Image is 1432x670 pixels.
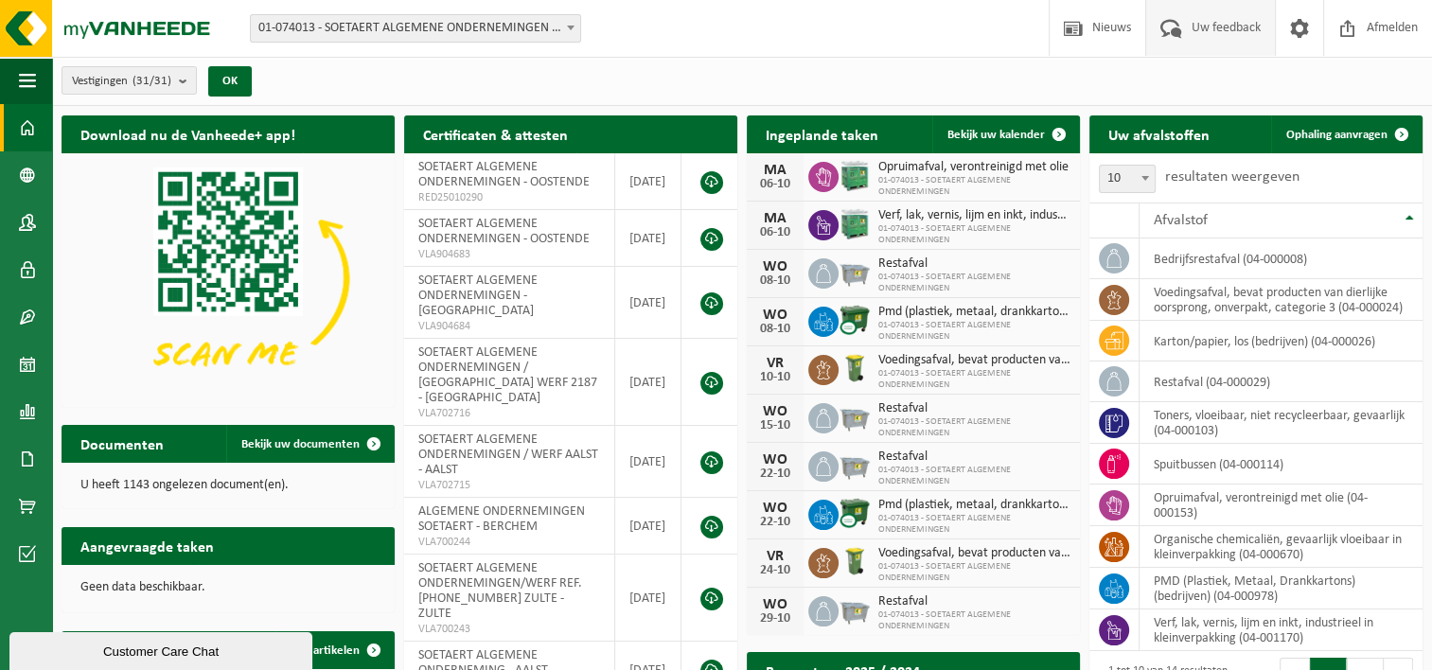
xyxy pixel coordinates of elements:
[1271,115,1421,153] a: Ophaling aanvragen
[418,273,538,318] span: SOETAERT ALGEMENE ONDERNEMINGEN - [GEOGRAPHIC_DATA]
[418,504,585,534] span: ALGEMENE ONDERNEMINGEN SOETAERT - BERCHEM
[756,163,794,178] div: MA
[756,516,794,529] div: 22-10
[878,546,1070,561] span: Voedingsafval, bevat producten van dierlijke oorsprong, onverpakt, categorie 3
[756,178,794,191] div: 06-10
[250,14,581,43] span: 01-074013 - SOETAERT ALGEMENE ONDERNEMINGEN - OOSTENDE
[1140,485,1423,526] td: opruimafval, verontreinigd met olie (04-000153)
[878,609,1070,632] span: 01-074013 - SOETAERT ALGEMENE ONDERNEMINGEN
[947,129,1045,141] span: Bekijk uw kalender
[839,449,871,481] img: WB-2500-GAL-GY-01
[1140,279,1423,321] td: voedingsafval, bevat producten van dierlijke oorsprong, onverpakt, categorie 3 (04-000024)
[615,267,681,339] td: [DATE]
[839,400,871,432] img: WB-2500-GAL-GY-01
[615,426,681,498] td: [DATE]
[251,15,580,42] span: 01-074013 - SOETAERT ALGEMENE ONDERNEMINGEN - OOSTENDE
[878,498,1070,513] span: Pmd (plastiek, metaal, drankkartons) (bedrijven)
[878,353,1070,368] span: Voedingsafval, bevat producten van dierlijke oorsprong, onverpakt, categorie 3
[1140,609,1423,651] td: verf, lak, vernis, lijm en inkt, industrieel in kleinverpakking (04-001170)
[241,438,360,450] span: Bekijk uw documenten
[756,419,794,432] div: 15-10
[839,352,871,384] img: WB-0140-HPE-GN-50
[1140,402,1423,444] td: toners, vloeibaar, niet recycleerbaar, gevaarlijk (04-000103)
[756,612,794,626] div: 29-10
[932,115,1078,153] a: Bekijk uw kalender
[878,223,1070,246] span: 01-074013 - SOETAERT ALGEMENE ONDERNEMINGEN
[756,597,794,612] div: WO
[756,308,794,323] div: WO
[418,561,582,621] span: SOETAERT ALGEMENE ONDERNEMINGEN/WERF REF.[PHONE_NUMBER] ZULTE - ZULTE
[756,226,794,239] div: 06-10
[839,593,871,626] img: WB-2500-GAL-GY-01
[756,549,794,564] div: VR
[878,561,1070,584] span: 01-074013 - SOETAERT ALGEMENE ONDERNEMINGEN
[756,259,794,274] div: WO
[62,66,197,95] button: Vestigingen(31/31)
[878,256,1070,272] span: Restafval
[839,304,871,336] img: WB-1100-CU
[80,581,376,594] p: Geen data beschikbaar.
[1140,238,1423,279] td: bedrijfsrestafval (04-000008)
[878,320,1070,343] span: 01-074013 - SOETAERT ALGEMENE ONDERNEMINGEN
[878,401,1070,416] span: Restafval
[275,631,393,669] a: Alle artikelen
[756,356,794,371] div: VR
[418,406,600,421] span: VLA702716
[226,425,393,463] a: Bekijk uw documenten
[878,305,1070,320] span: Pmd (plastiek, metaal, drankkartons) (bedrijven)
[615,498,681,555] td: [DATE]
[1286,129,1388,141] span: Ophaling aanvragen
[208,66,252,97] button: OK
[756,371,794,384] div: 10-10
[1140,526,1423,568] td: organische chemicaliën, gevaarlijk vloeibaar in kleinverpakking (04-000670)
[878,450,1070,465] span: Restafval
[1165,169,1299,185] label: resultaten weergeven
[418,432,598,477] span: SOETAERT ALGEMENE ONDERNEMINGEN / WERF AALST - AALST
[1100,166,1155,192] span: 10
[418,160,590,189] span: SOETAERT ALGEMENE ONDERNEMINGEN - OOSTENDE
[878,465,1070,487] span: 01-074013 - SOETAERT ALGEMENE ONDERNEMINGEN
[839,256,871,288] img: WB-2500-GAL-GY-01
[756,501,794,516] div: WO
[878,175,1070,198] span: 01-074013 - SOETAERT ALGEMENE ONDERNEMINGEN
[878,594,1070,609] span: Restafval
[62,527,233,564] h2: Aangevraagde taken
[62,425,183,462] h2: Documenten
[756,323,794,336] div: 08-10
[839,497,871,529] img: WB-1100-CU
[756,564,794,577] div: 24-10
[1089,115,1229,152] h2: Uw afvalstoffen
[839,158,871,193] img: PB-HB-1400-HPE-GN-11
[9,628,316,670] iframe: chat widget
[1140,321,1423,361] td: karton/papier, los (bedrijven) (04-000026)
[615,153,681,210] td: [DATE]
[418,217,590,246] span: SOETAERT ALGEMENE ONDERNEMINGEN - OOSTENDE
[747,115,897,152] h2: Ingeplande taken
[133,75,171,87] count: (31/31)
[615,210,681,267] td: [DATE]
[878,368,1070,391] span: 01-074013 - SOETAERT ALGEMENE ONDERNEMINGEN
[404,115,587,152] h2: Certificaten & attesten
[1140,444,1423,485] td: spuitbussen (04-000114)
[839,545,871,577] img: WB-0140-HPE-GN-50
[62,153,395,403] img: Download de VHEPlus App
[418,319,600,334] span: VLA904684
[756,452,794,467] div: WO
[72,67,171,96] span: Vestigingen
[839,206,871,241] img: PB-HB-1400-HPE-GN-11
[1140,361,1423,402] td: restafval (04-000029)
[615,339,681,426] td: [DATE]
[418,247,600,262] span: VLA904683
[418,345,597,405] span: SOETAERT ALGEMENE ONDERNEMINGEN / [GEOGRAPHIC_DATA] WERF 2187 - [GEOGRAPHIC_DATA]
[418,190,600,205] span: RED25010290
[418,622,600,637] span: VLA700243
[756,274,794,288] div: 08-10
[1154,213,1208,228] span: Afvalstof
[756,467,794,481] div: 22-10
[878,208,1070,223] span: Verf, lak, vernis, lijm en inkt, industrieel in kleinverpakking
[1099,165,1156,193] span: 10
[756,404,794,419] div: WO
[878,513,1070,536] span: 01-074013 - SOETAERT ALGEMENE ONDERNEMINGEN
[756,211,794,226] div: MA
